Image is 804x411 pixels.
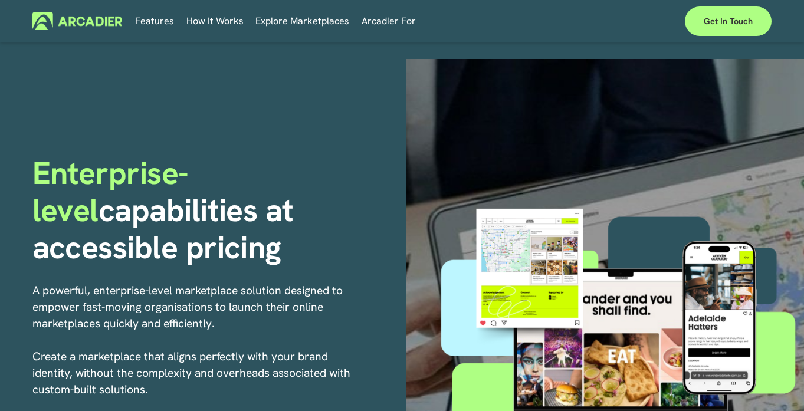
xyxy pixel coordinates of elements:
span: Arcadier For [362,13,416,29]
strong: capabilities at accessible pricing [32,189,302,268]
img: Arcadier [32,12,123,30]
a: folder dropdown [186,12,244,30]
a: Get in touch [685,6,772,36]
a: folder dropdown [362,12,416,30]
a: Features [135,12,174,30]
iframe: Chat Widget [745,354,804,411]
span: How It Works [186,13,244,29]
span: Enterprise-level [32,152,189,231]
a: Explore Marketplaces [255,12,349,30]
